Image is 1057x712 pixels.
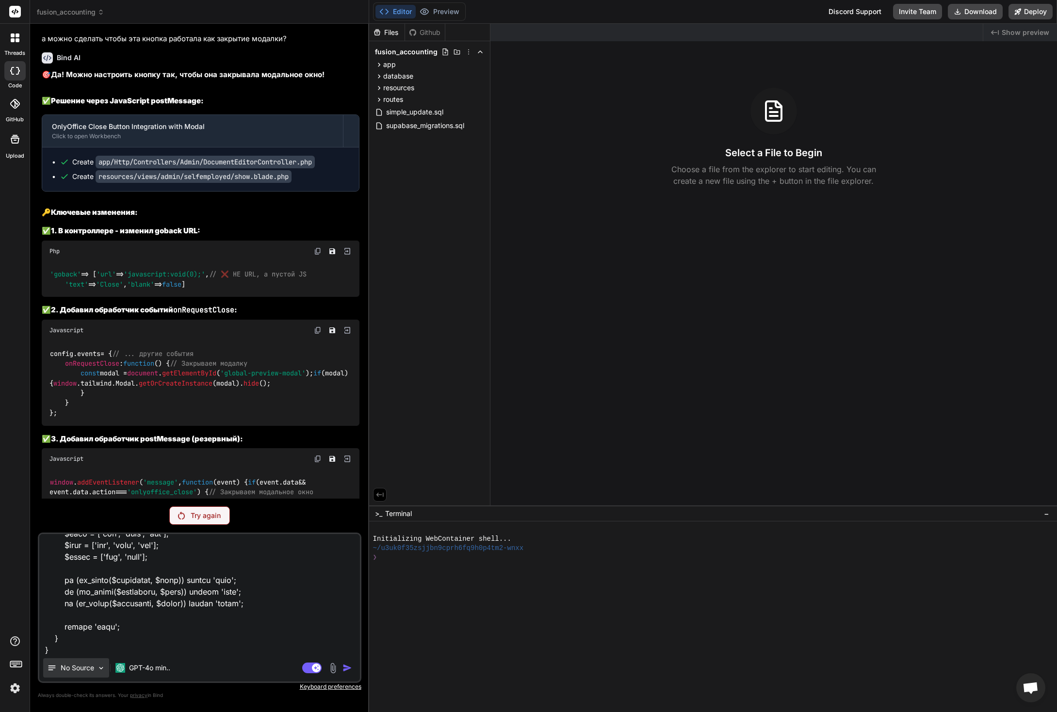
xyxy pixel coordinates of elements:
[49,477,352,547] code: . ( , ( ) { (event. && event. . === ) { modal = . ( ); (modal) { . . . (modal). (); } } });
[81,498,100,506] span: const
[49,455,83,463] span: Javascript
[42,207,359,218] h2: 🔑
[42,434,359,445] h3: ✅
[383,83,414,93] span: resources
[1002,28,1049,37] span: Show preview
[325,244,339,258] button: Save file
[143,478,178,486] span: 'message'
[383,95,403,104] span: routes
[283,478,298,486] span: data
[244,379,259,388] span: hide
[343,247,352,256] img: Open in Browser
[248,478,256,486] span: if
[115,663,125,673] img: GPT-4o mini
[72,157,315,167] div: Create
[50,270,81,279] span: 'goback'
[97,664,105,672] img: Pick Models
[405,28,445,37] div: Github
[96,156,315,168] code: app/Http/Controllers/Admin/DocumentEditorController.php
[1042,506,1051,521] button: −
[383,60,396,69] span: app
[42,115,343,147] button: OnlyOffice Close Button Integration with ModalClick to open Workbench
[416,5,463,18] button: Preview
[51,96,204,105] strong: Решение через JavaScript postMessage:
[42,96,359,107] h2: ✅
[178,512,185,519] img: Retry
[52,122,333,131] div: OnlyOffice Close Button Integration with Modal
[49,247,60,255] span: Php
[162,369,216,378] span: getElementById
[42,69,359,81] p: 🎯
[375,5,416,18] button: Editor
[51,226,200,235] strong: 1. В контроллере - изменил goback URL:
[314,455,322,463] img: copy
[39,534,360,654] textarea: loremip dolorsitam co adipis <?eli seddoeius Tem\Inci\Utlaboreetd\Magna; ali Eni\Admi\Veniamquisn...
[170,359,247,368] span: // Закрываем модалку
[369,28,405,37] div: Files
[42,33,359,45] p: а можно сделать чтобы эта кнопка работала как закрытие модалки?
[92,488,115,497] span: action
[112,349,194,358] span: // ... другие события
[725,146,822,160] h3: Select a File to Begin
[51,208,138,217] strong: Ключевые изменения:
[51,70,325,79] strong: Да! Можно настроить кнопку так, чтобы она закрывала модальное окно!
[1008,4,1053,19] button: Deploy
[53,379,77,388] span: window
[8,81,22,90] label: code
[209,270,307,279] span: // ❌ НЕ URL, а пустой JS
[373,553,377,562] span: ❯
[42,305,359,316] h3: ✅
[52,132,333,140] div: Click to open Workbench
[37,7,104,17] span: fusion_accounting
[115,379,135,388] span: Modal
[7,680,23,696] img: settings
[139,379,212,388] span: getOrCreateInstance
[314,247,322,255] img: copy
[343,326,352,335] img: Open in Browser
[217,478,236,486] span: event
[6,152,24,160] label: Upload
[50,478,73,486] span: window
[1044,509,1049,518] span: −
[313,498,321,506] span: if
[173,305,234,315] code: onRequestClose
[375,509,382,518] span: >_
[893,4,942,19] button: Invite Team
[665,163,882,187] p: Choose a file from the explorer to start editing. You can create a new file using the + button in...
[209,488,313,497] span: // Закрываем модальное окно
[127,280,154,289] span: 'blank'
[57,53,81,63] h6: Bind AI
[6,115,24,124] label: GitHub
[127,498,158,506] span: document
[96,280,123,289] span: 'Close'
[823,4,887,19] div: Discord Support
[385,106,444,118] span: simple_update.sql
[42,226,359,237] h3: ✅
[343,454,352,463] img: Open in Browser
[385,120,465,131] span: supabase_migrations.sql
[81,369,100,378] span: const
[373,534,511,544] span: Initializing WebContainer shell...
[38,691,361,700] p: Always double-check its answers. Your in Bind
[65,359,119,368] span: onRequestClose
[385,509,412,518] span: Terminal
[130,692,147,698] span: privacy
[97,270,116,279] span: 'url'
[342,663,352,673] img: icon
[49,269,307,289] code: => [ => , => , => ]
[375,47,438,57] span: fusion_accounting
[191,511,221,520] p: Try again
[383,71,413,81] span: database
[314,326,322,334] img: copy
[313,369,321,378] span: if
[96,170,292,183] code: resources/views/admin/selfemployed/show.blade.php
[61,663,94,673] p: No Source
[373,544,523,553] span: ~/u3uk0f35zsjjbn9cprh6fq9h0p4tm2-wnxx
[77,349,100,358] span: events
[127,369,158,378] span: document
[325,324,339,337] button: Save file
[327,663,339,674] img: attachment
[220,498,306,506] span: 'global-preview-modal'
[1016,673,1045,702] div: Open chat
[948,4,1003,19] button: Download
